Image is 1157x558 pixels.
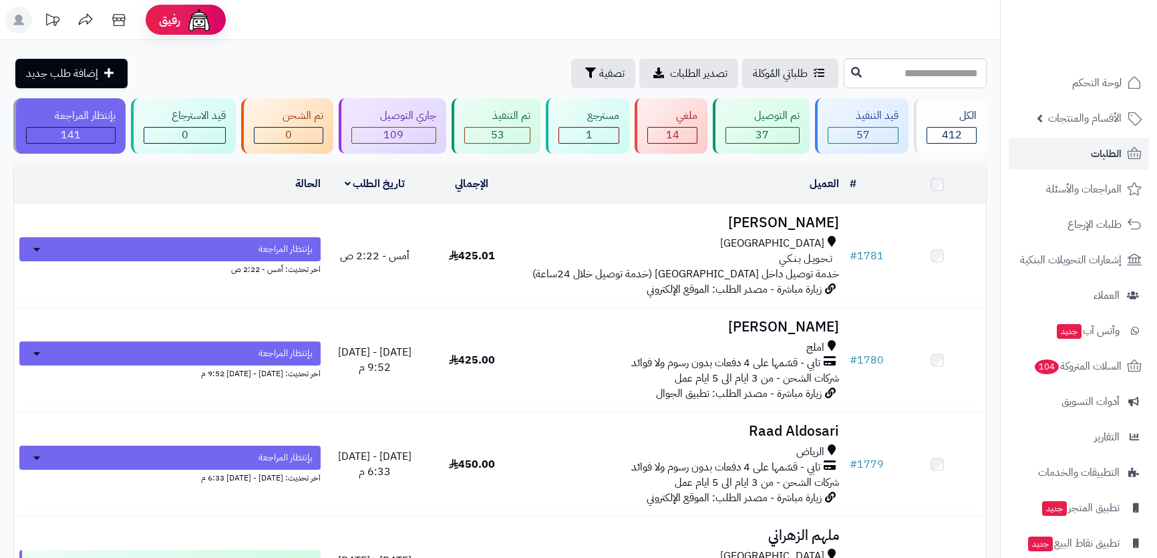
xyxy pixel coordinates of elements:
span: شركات الشحن - من 3 ايام الى 5 ايام عمل [675,474,839,491]
span: 141 [61,127,81,143]
span: جديد [1057,324,1082,339]
span: إضافة طلب جديد [26,65,98,82]
a: السلات المتروكة104 [1009,350,1149,382]
span: 412 [942,127,962,143]
a: الحالة [295,176,321,192]
a: العملاء [1009,279,1149,311]
div: مسترجع [558,108,619,124]
div: 14 [648,128,697,143]
span: 0 [182,127,188,143]
a: تطبيق المتجرجديد [1009,492,1149,524]
h3: [PERSON_NAME] [526,319,839,335]
a: أدوات التسويق [1009,386,1149,418]
a: لوحة التحكم [1009,67,1149,99]
span: زيارة مباشرة - مصدر الطلب: تطبيق الجوال [656,386,822,402]
div: اخر تحديث: [DATE] - [DATE] 9:52 م [19,366,321,380]
a: تم التوصيل 37 [710,98,812,154]
div: اخر تحديث: أمس - 2:22 ص [19,261,321,275]
span: المراجعات والأسئلة [1046,180,1122,198]
span: [DATE] - [DATE] 6:33 م [338,448,411,480]
span: شركات الشحن - من 3 ايام الى 5 ايام عمل [675,370,839,386]
span: 14 [666,127,679,143]
span: تطبيق نقاط البيع [1027,534,1120,553]
a: تصدير الطلبات [639,59,738,88]
div: تم الشحن [254,108,323,124]
span: الطلبات [1091,144,1122,163]
a: #1779 [850,456,884,472]
a: تحديثات المنصة [35,7,69,37]
span: تـحـويـل بـنـكـي [779,251,832,267]
a: قيد التنفيذ 57 [812,98,912,154]
div: قيد الاسترجاع [144,108,226,124]
a: #1780 [850,352,884,368]
a: تم التنفيذ 53 [449,98,544,154]
a: طلبات الإرجاع [1009,208,1149,241]
span: 37 [756,127,769,143]
span: زيارة مباشرة - مصدر الطلب: الموقع الإلكتروني [647,490,822,506]
span: جديد [1042,501,1067,516]
div: 57 [828,128,898,143]
span: 450.00 [449,456,495,472]
span: الأقسام والمنتجات [1048,109,1122,128]
a: مسترجع 1 [543,98,632,154]
div: ملغي [647,108,697,124]
a: الكل412 [911,98,989,154]
span: أدوات التسويق [1061,392,1120,411]
span: إشعارات التحويلات البنكية [1020,251,1122,269]
span: بإنتظار المراجعة [259,451,313,464]
span: # [850,248,857,264]
a: تاريخ الطلب [345,176,405,192]
div: تم التنفيذ [464,108,531,124]
span: 1 [586,127,593,143]
a: الإجمالي [455,176,488,192]
span: التقارير [1094,428,1120,446]
span: 53 [491,127,504,143]
span: التطبيقات والخدمات [1038,463,1120,482]
span: 104 [1035,360,1059,374]
img: logo-2.png [1066,33,1144,61]
span: السلات المتروكة [1033,357,1122,376]
div: 109 [352,128,436,143]
span: [DATE] - [DATE] 9:52 م [338,344,411,376]
div: 0 [144,128,226,143]
div: الكل [927,108,977,124]
span: زيارة مباشرة - مصدر الطلب: الموقع الإلكتروني [647,281,822,297]
span: وآتس آب [1055,321,1120,340]
a: بإنتظار المراجعة 141 [11,98,128,154]
span: 425.00 [449,352,495,368]
a: التطبيقات والخدمات [1009,456,1149,489]
a: المراجعات والأسئلة [1009,173,1149,205]
span: 57 [856,127,870,143]
h3: [PERSON_NAME] [526,215,839,231]
a: تم الشحن 0 [238,98,336,154]
span: تطبيق المتجر [1041,499,1120,517]
a: جاري التوصيل 109 [336,98,449,154]
span: 0 [285,127,292,143]
span: تابي - قسّمها على 4 دفعات بدون رسوم ولا فوائد [631,460,820,475]
span: بإنتظار المراجعة [259,243,313,256]
a: إشعارات التحويلات البنكية [1009,244,1149,276]
div: 37 [726,128,799,143]
a: قيد الاسترجاع 0 [128,98,239,154]
a: التقارير [1009,421,1149,453]
div: 53 [465,128,530,143]
a: طلباتي المُوكلة [742,59,838,88]
button: تصفية [571,59,635,88]
span: # [850,456,857,472]
span: تصدير الطلبات [670,65,727,82]
span: جديد [1028,537,1053,551]
span: بإنتظار المراجعة [259,347,313,360]
a: إضافة طلب جديد [15,59,128,88]
div: اخر تحديث: [DATE] - [DATE] 6:33 م [19,470,321,484]
span: املج [806,340,824,356]
span: # [850,352,857,368]
div: بإنتظار المراجعة [26,108,116,124]
span: 425.01 [449,248,495,264]
a: ملغي 14 [632,98,710,154]
a: العميل [810,176,839,192]
a: وآتس آبجديد [1009,315,1149,347]
a: # [850,176,856,192]
span: أمس - 2:22 ص [340,248,409,264]
span: رفيق [159,12,180,28]
div: جاري التوصيل [351,108,436,124]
